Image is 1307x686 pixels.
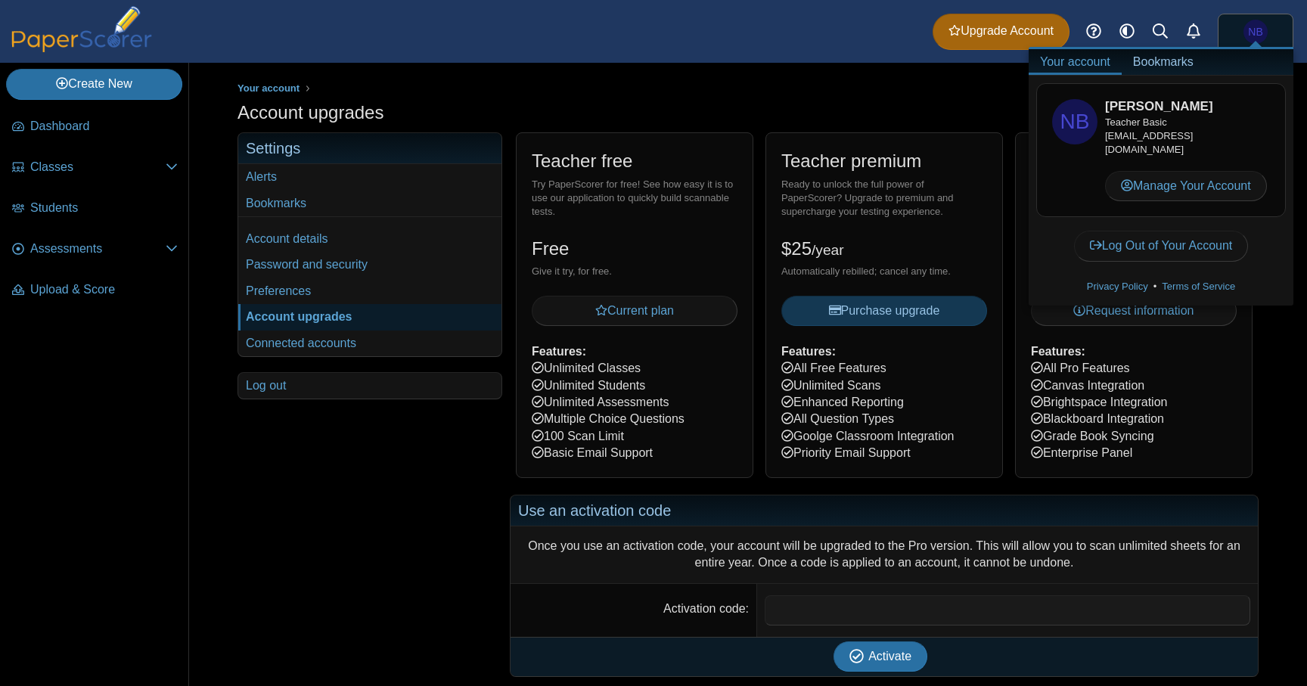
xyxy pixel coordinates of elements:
div: Automatically rebilled; cancel any time. [781,265,987,278]
span: Nicholas Bello [1248,26,1262,37]
span: Students [30,200,178,216]
div: Ready to unlock the full power of PaperScorer? Upgrade to premium and supercharge your testing ex... [781,178,987,219]
a: Bookmarks [238,191,501,216]
label: Activation code [663,602,749,615]
button: Current plan [532,296,737,326]
span: Nicholas Bello [1052,99,1097,144]
span: Nicholas Bello [1060,111,1090,132]
b: Features: [532,345,586,358]
h1: Account upgrades [237,100,383,126]
a: Manage Your Account [1105,171,1267,201]
span: Assessments [30,241,166,257]
a: Alerts [238,164,501,190]
h3: Settings [238,133,501,164]
h2: Teacher free [532,148,632,174]
h2: Teacher premium [781,148,921,174]
a: Password and security [238,252,501,278]
span: Upload & Score [30,281,178,298]
a: Create New [6,69,182,99]
div: [EMAIL_ADDRESS][DOMAIN_NAME] [1105,116,1270,157]
a: Preferences [238,278,501,304]
span: Dashboard [30,118,178,135]
a: Your account [234,79,303,98]
button: Activate [834,641,927,672]
h3: [PERSON_NAME] [1105,98,1270,116]
img: PaperScorer [6,6,157,52]
div: Unlimited Classes Unlimited Students Unlimited Assessments Multiple Choice Questions 100 Scan Lim... [516,132,753,477]
a: Log Out of Your Account [1074,231,1249,261]
div: All Free Features Unlimited Scans Enhanced Reporting All Question Types Goolge Classroom Integrat... [765,132,1003,477]
a: Request information [1031,296,1237,326]
div: • [1036,275,1286,298]
h2: Use an activation code [511,495,1258,526]
span: Upgrade Account [948,23,1054,39]
a: Connected accounts [238,331,501,356]
a: Dashboard [6,109,184,145]
div: Try PaperScorer for free! See how easy it is to use our application to quickly build scannable te... [532,178,737,219]
a: Assessments [6,231,184,268]
a: Account upgrades [238,304,501,330]
a: Upgrade Account [933,14,1070,50]
span: Teacher Basic [1105,116,1167,128]
a: Terms of Service [1156,279,1240,294]
b: Features: [781,345,836,358]
h2: Free [532,236,569,262]
div: Give it try, for free. [532,265,737,278]
a: Your account [1029,49,1122,75]
a: PaperScorer [6,42,157,54]
span: Activate [868,650,911,663]
small: /year [812,242,844,258]
a: Nicholas Bello [1218,14,1293,50]
span: Nicholas Bello [1243,20,1268,44]
a: Log out [238,373,501,399]
a: Account details [238,226,501,252]
span: Request information [1073,304,1194,317]
span: $25 [781,238,844,259]
a: Students [6,191,184,227]
span: Your account [237,82,300,94]
a: Classes [6,150,184,186]
button: Purchase upgrade [781,296,987,326]
div: Once you use an activation code, your account will be upgraded to the Pro version. This will allo... [518,538,1250,572]
span: Purchase upgrade [829,304,940,317]
a: Privacy Policy [1082,279,1153,294]
a: Bookmarks [1122,49,1205,75]
a: Alerts [1177,15,1210,48]
span: Current plan [595,304,674,317]
b: Features: [1031,345,1085,358]
a: Upload & Score [6,272,184,309]
div: All Pro Features Canvas Integration Brightspace Integration Blackboard Integration Grade Book Syn... [1015,132,1253,477]
span: Classes [30,159,166,175]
